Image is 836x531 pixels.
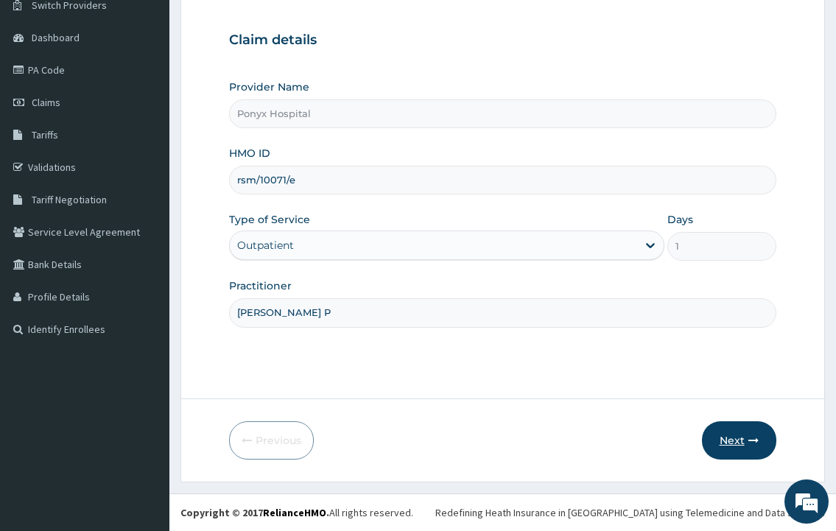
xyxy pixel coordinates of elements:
label: Practitioner [229,278,292,293]
div: Outpatient [237,238,294,253]
input: Enter HMO ID [229,166,776,194]
div: Minimize live chat window [242,7,277,43]
label: Type of Service [229,212,310,227]
span: We're online! [85,167,203,316]
label: Provider Name [229,80,309,94]
strong: Copyright © 2017 . [180,506,329,519]
span: Tariff Negotiation [32,193,107,206]
a: RelianceHMO [263,506,326,519]
textarea: Type your message and hit 'Enter' [7,365,281,417]
div: Chat with us now [77,82,247,102]
footer: All rights reserved. [169,493,836,531]
h3: Claim details [229,32,776,49]
span: Dashboard [32,31,80,44]
label: HMO ID [229,146,270,161]
button: Next [702,421,776,460]
div: Redefining Heath Insurance in [GEOGRAPHIC_DATA] using Telemedicine and Data Science! [435,505,825,520]
label: Days [667,212,693,227]
button: Previous [229,421,314,460]
img: d_794563401_company_1708531726252_794563401 [27,74,60,110]
input: Enter Name [229,298,776,327]
span: Claims [32,96,60,109]
span: Tariffs [32,128,58,141]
